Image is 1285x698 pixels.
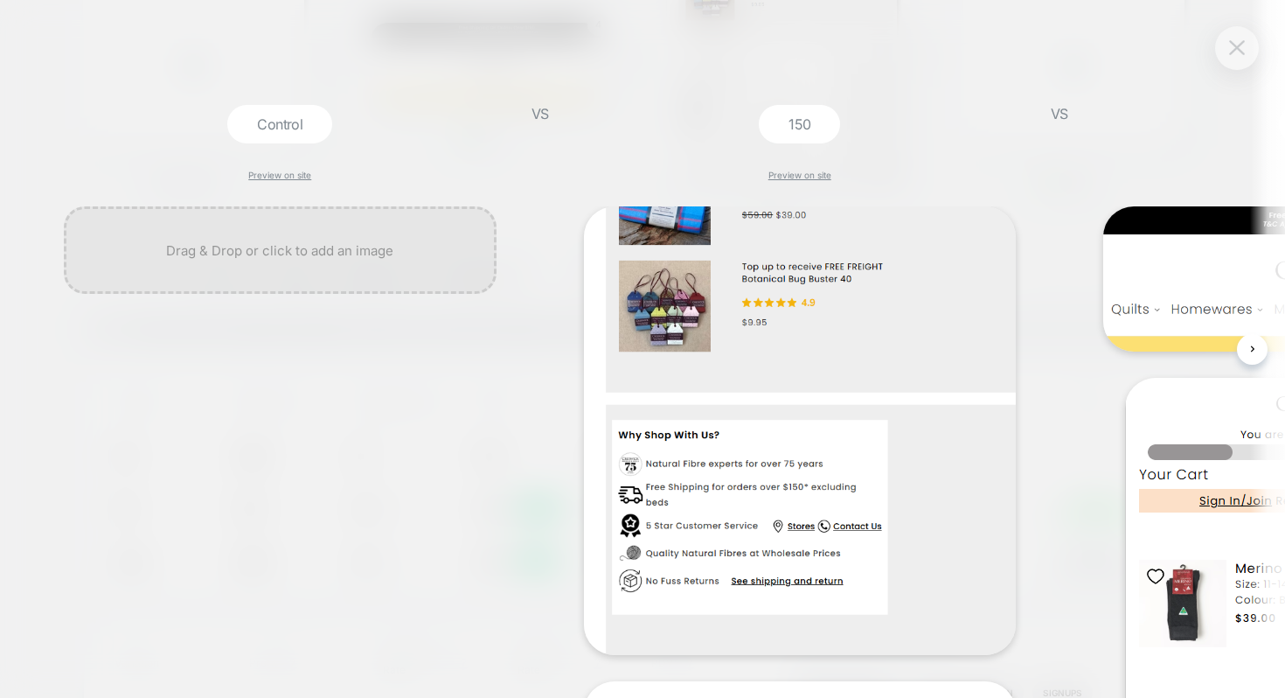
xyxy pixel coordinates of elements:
div: VS [1038,105,1081,698]
a: Preview on site [768,170,831,180]
div: 150 [759,105,840,143]
img: close [1229,40,1245,55]
img: generic_19191e17-d13f-4ab3-9975-07cbc745a348.png [584,206,1017,655]
div: VS [518,105,562,698]
a: Preview on site [248,170,311,180]
div: Control [227,105,332,143]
